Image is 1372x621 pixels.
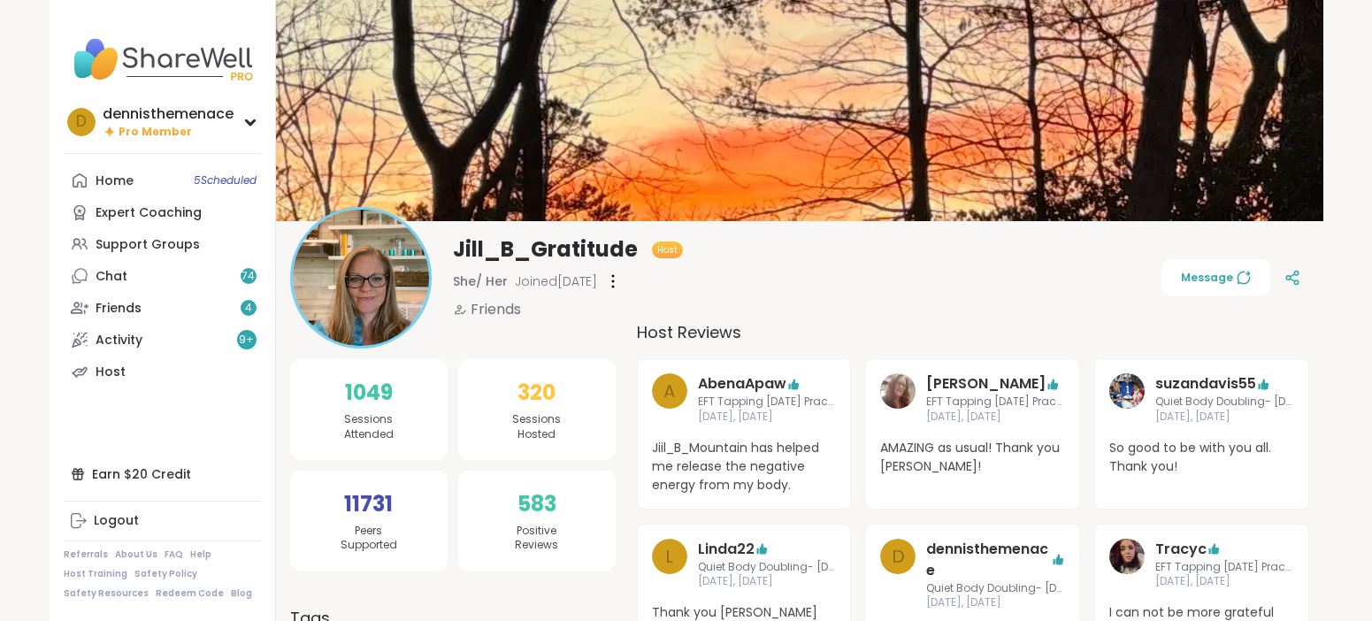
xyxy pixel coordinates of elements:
span: 5 Scheduled [194,173,257,188]
a: suzandavis55 [1155,373,1256,395]
span: Peers Supported [341,524,397,554]
a: Redeem Code [156,587,224,600]
span: EFT Tapping [DATE] Practice [698,395,837,410]
span: d [892,543,905,570]
span: [DATE], [DATE] [698,574,837,589]
div: Earn $20 Credit [64,458,261,490]
span: 74 [241,269,255,284]
span: Message [1181,270,1251,286]
a: Safety Resources [64,587,149,600]
span: She/ Her [453,272,508,290]
a: Logout [64,505,261,537]
span: Pro Member [119,125,192,140]
a: FAQ [165,548,183,561]
a: Host Training [64,568,127,580]
button: Message [1161,259,1270,296]
span: Sessions Attended [344,412,394,442]
div: Chat [96,268,127,286]
span: Host [657,243,678,257]
span: Jiil_B_Mountain has helped me release the negative energy from my body. [652,439,837,494]
div: Support Groups [96,236,200,254]
a: L [652,539,687,590]
span: Positive Reviews [515,524,558,554]
a: Tracyc [1109,539,1145,590]
a: Help [190,548,211,561]
img: suzandavis55 [1109,373,1145,409]
span: EFT Tapping [DATE] Practice [1155,560,1294,575]
div: Friends [96,300,142,318]
span: [DATE], [DATE] [1155,574,1294,589]
span: [DATE], [DATE] [698,410,837,425]
span: Quiet Body Doubling- [DATE] Evening [698,560,837,575]
span: Sessions Hosted [512,412,561,442]
div: Home [96,172,134,190]
div: Expert Coaching [96,204,202,222]
div: Logout [94,512,139,530]
a: [PERSON_NAME] [926,373,1046,395]
a: Blog [231,587,252,600]
span: Jill_B_Gratitude [453,235,638,264]
span: [DATE], [DATE] [1155,410,1294,425]
span: Quiet Body Doubling- [DATE] Evening [1155,395,1294,410]
a: AbenaApaw [698,373,786,395]
div: Activity [96,332,142,349]
a: Expert Coaching [64,196,261,228]
span: 11731 [344,488,393,520]
a: Activity9+ [64,324,261,356]
a: dodi [880,373,916,425]
a: Host [64,356,261,387]
a: Home5Scheduled [64,165,261,196]
a: Referrals [64,548,108,561]
span: d [76,111,87,134]
a: Friends4 [64,292,261,324]
img: Jill_B_Gratitude [293,210,429,346]
span: EFT Tapping [DATE] Practice [926,395,1065,410]
a: d [880,539,916,611]
span: 320 [517,377,556,409]
span: Joined [DATE] [515,272,597,290]
span: 4 [245,301,252,316]
div: dennisthemenace [103,104,234,124]
span: 1049 [345,377,393,409]
span: So good to be with you all. Thank you! [1109,439,1294,476]
span: [DATE], [DATE] [926,410,1065,425]
a: dennisthemenace [926,539,1051,581]
span: AMAZING as usual! Thank you [PERSON_NAME]! [880,439,1065,476]
a: Linda22 [698,539,755,560]
span: A [663,378,675,404]
span: 583 [517,488,556,520]
a: A [652,373,687,425]
span: 9 + [239,333,254,348]
a: Chat74 [64,260,261,292]
div: Host [96,364,126,381]
a: suzandavis55 [1109,373,1145,425]
a: About Us [115,548,157,561]
img: ShareWell Nav Logo [64,28,261,90]
img: Tracyc [1109,539,1145,574]
span: [DATE], [DATE] [926,595,1065,610]
img: dodi [880,373,916,409]
a: Support Groups [64,228,261,260]
a: Tracyc [1155,539,1207,560]
a: Safety Policy [134,568,197,580]
span: Quiet Body Doubling- [DATE] Evening [926,581,1065,596]
span: Friends [471,299,521,320]
span: L [665,543,673,570]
